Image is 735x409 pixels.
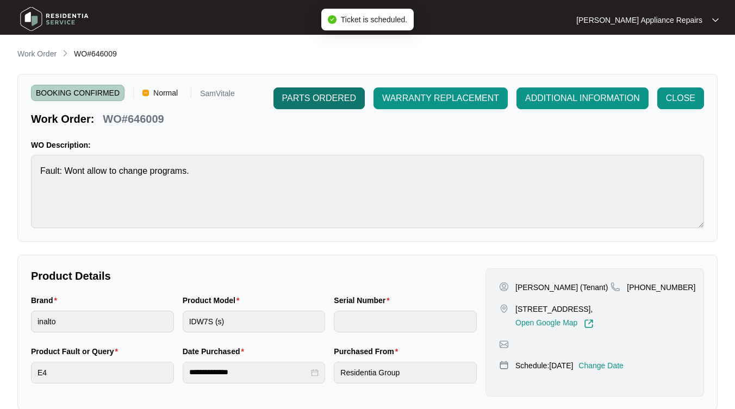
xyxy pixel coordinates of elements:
p: WO#646009 [103,111,164,127]
a: Work Order [15,48,59,60]
input: Product Model [183,311,326,332]
p: [PERSON_NAME] (Tenant) [515,282,608,293]
img: user-pin [499,282,509,292]
span: Normal [149,85,182,101]
span: Ticket is scheduled. [341,15,407,24]
a: Open Google Map [515,319,594,329]
input: Brand [31,311,174,332]
label: Date Purchased [183,346,248,357]
span: CLOSE [666,92,695,105]
img: map-pin [499,339,509,349]
p: [STREET_ADDRESS], [515,304,594,314]
span: WARRANTY REPLACEMENT [382,92,499,105]
button: ADDITIONAL INFORMATION [516,87,649,109]
p: Work Order: [31,111,94,127]
p: SamVitale [200,90,235,101]
span: BOOKING CONFIRMED [31,85,124,101]
p: [PERSON_NAME] Appliance Repairs [576,15,702,26]
p: WO Description: [31,140,704,150]
img: map-pin [499,304,509,313]
p: Schedule: [DATE] [515,360,573,371]
span: WO#646009 [74,49,117,58]
p: Change Date [578,360,624,371]
button: PARTS ORDERED [273,87,365,109]
img: Link-External [584,319,594,329]
input: Date Purchased [189,367,309,378]
img: map-pin [611,282,620,292]
label: Product Fault or Query [31,346,122,357]
label: Purchased From [334,346,402,357]
span: ADDITIONAL INFORMATION [525,92,640,105]
label: Product Model [183,295,244,306]
p: [PHONE_NUMBER] [627,282,695,293]
p: Work Order [17,48,57,59]
input: Purchased From [334,362,477,383]
label: Brand [31,295,61,306]
input: Product Fault or Query [31,362,174,383]
input: Serial Number [334,311,477,332]
textarea: Fault: Wont allow to change programs. [31,155,704,228]
img: dropdown arrow [712,17,719,23]
button: CLOSE [657,87,704,109]
img: Vercel Logo [142,90,149,96]
p: Product Details [31,268,477,284]
span: PARTS ORDERED [282,92,356,105]
label: Serial Number [334,295,394,306]
img: map-pin [499,360,509,370]
img: residentia service logo [16,3,92,35]
img: chevron-right [61,49,70,58]
span: check-circle [328,15,337,24]
button: WARRANTY REPLACEMENT [373,87,508,109]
